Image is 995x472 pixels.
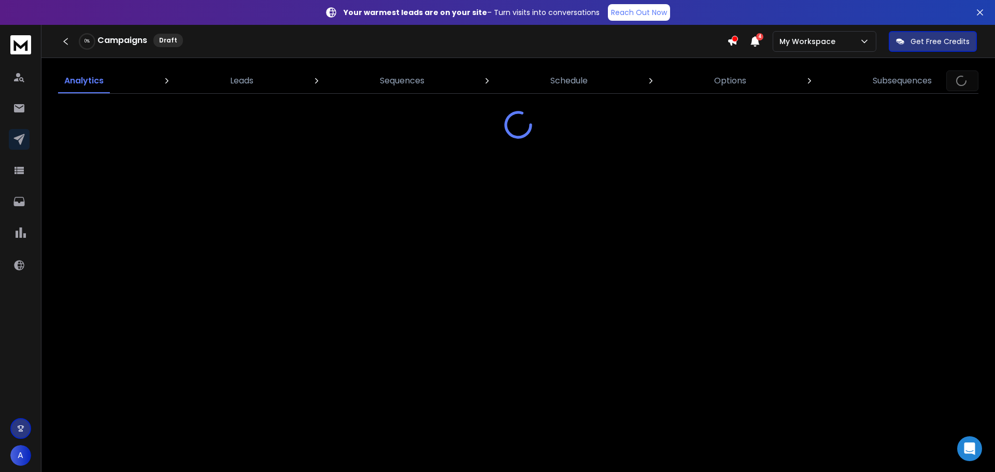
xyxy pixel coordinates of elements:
[230,75,253,87] p: Leads
[756,33,763,40] span: 4
[708,68,752,93] a: Options
[10,35,31,54] img: logo
[380,75,424,87] p: Sequences
[224,68,260,93] a: Leads
[97,34,147,47] h1: Campaigns
[10,445,31,466] button: A
[873,75,932,87] p: Subsequences
[374,68,431,93] a: Sequences
[153,34,183,47] div: Draft
[344,7,600,18] p: – Turn visits into conversations
[911,36,970,47] p: Get Free Credits
[779,36,840,47] p: My Workspace
[608,4,670,21] a: Reach Out Now
[544,68,594,93] a: Schedule
[957,436,982,461] div: Open Intercom Messenger
[550,75,588,87] p: Schedule
[611,7,667,18] p: Reach Out Now
[889,31,977,52] button: Get Free Credits
[64,75,104,87] p: Analytics
[344,7,487,18] strong: Your warmest leads are on your site
[58,68,110,93] a: Analytics
[84,38,90,45] p: 0 %
[714,75,746,87] p: Options
[866,68,938,93] a: Subsequences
